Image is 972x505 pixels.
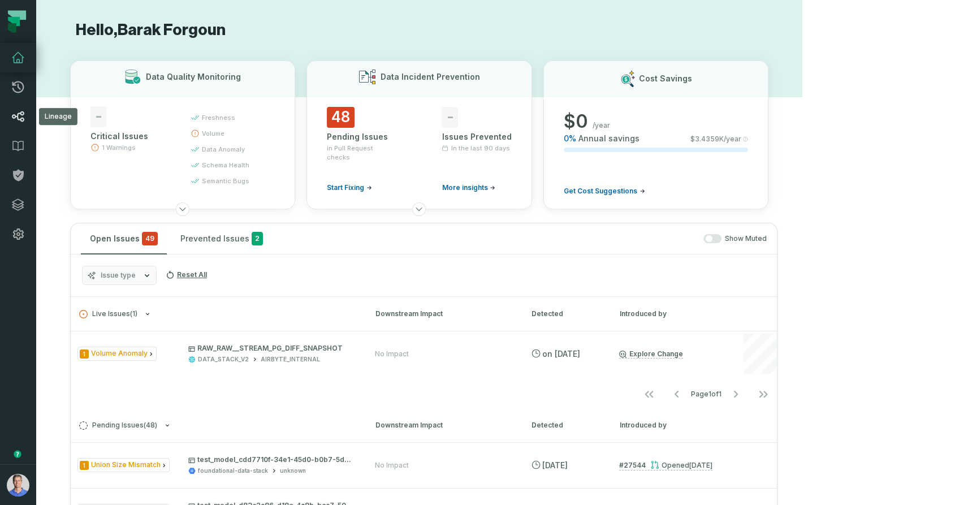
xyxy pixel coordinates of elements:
h3: Data Quality Monitoring [146,71,241,83]
button: Open Issues [81,223,167,254]
img: avatar of Barak Forgoun [7,474,29,497]
a: Get Cost Suggestions [564,187,645,196]
div: Detected [532,420,599,430]
span: in Pull Request checks [327,144,396,162]
div: Opened [650,461,712,469]
div: Downstream Impact [375,309,511,319]
div: No Impact [375,461,409,470]
relative-time: Oct 12, 2025, 5:38 AM GMT+3 [542,460,568,470]
div: unknown [280,467,306,475]
span: 1 Warnings [102,143,136,152]
div: Issues Prevented [442,131,511,143]
div: Live Issues(1) [71,331,777,408]
span: Get Cost Suggestions [564,187,637,196]
div: Tooltip anchor [12,449,23,459]
span: $ 3.4359K /year [690,135,741,144]
div: DATA_STACK_V2 [198,355,249,364]
span: Severity [80,349,89,359]
button: Prevented Issues [171,223,272,254]
span: 48 [327,107,355,128]
div: Detected [532,309,599,319]
button: Go to last page [750,383,777,405]
div: foundational-data-stack [198,467,268,475]
span: 2 [252,232,263,245]
a: Start Fixing [327,183,372,192]
div: Critical Issues [90,131,170,142]
button: Data Incident Prevention48Pending Issuesin Pull Request checksStart Fixing-Issues PreventedIn the... [306,61,532,209]
span: Start Fixing [327,183,364,192]
h3: Data Incident Prevention [380,71,479,83]
span: /year [593,121,610,130]
button: Go to next page [722,383,749,405]
h3: Cost Savings [639,73,692,84]
nav: pagination [71,383,777,405]
span: freshness [202,113,235,122]
div: Pending Issues [327,131,396,143]
span: In the last 90 days [451,144,509,153]
span: semantic bugs [202,176,249,185]
span: Severity [80,461,89,470]
span: More insights [442,183,487,192]
span: $ 0 [564,110,588,133]
button: Issue type [82,266,157,285]
button: Live Issues(1) [79,310,355,318]
span: - [90,106,107,127]
span: Annual savings [578,133,640,144]
span: schema health [202,161,249,170]
p: RAW_RAW__STREAM_PG_DIFF_SNAPSHOT [188,344,355,353]
button: Reset All [161,266,211,284]
button: Data Quality Monitoring-Critical Issues1 Warningsfreshnessvolumedata anomalyschema healthsemantic... [70,61,295,209]
h1: Hello, Barak Forgoun [70,20,768,40]
relative-time: Oct 12, 2025, 5:31 AM GMT+3 [689,461,712,469]
span: critical issues and errors combined [142,232,158,245]
span: - [442,107,458,128]
button: Go to first page [636,383,663,405]
div: Introduced by [620,420,722,430]
span: volume [202,129,224,138]
relative-time: Sep 12, 2025, 5:08 AM GMT+3 [542,349,580,359]
span: data anomaly [202,145,245,154]
p: test_model_cdd7710f-34e1-45d0-b0b7-5d950de173e9 [188,455,355,464]
div: Downstream Impact [375,420,511,430]
span: Issue Type [77,458,170,472]
span: Pending Issues ( 48 ) [79,421,157,430]
span: 0 % [564,133,576,144]
div: Show Muted [277,234,767,244]
ul: Page 1 of 1 [636,383,777,405]
div: No Impact [375,349,409,359]
a: Explore Change [619,349,683,359]
button: Go to previous page [663,383,690,405]
div: Introduced by [620,309,722,319]
button: Pending Issues(48) [79,421,355,430]
span: Issue Type [77,347,157,361]
div: Lineage [39,108,77,125]
a: #27544Opened[DATE] 5:31:48 AM [619,460,712,471]
button: Cost Savings$0/year0%Annual savings$3.4359K/yearGet Cost Suggestions [543,61,768,209]
div: AIRBYTE_INTERNAL [261,355,320,364]
a: More insights [442,183,495,192]
span: Issue type [101,271,136,280]
span: Live Issues ( 1 ) [79,310,137,318]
